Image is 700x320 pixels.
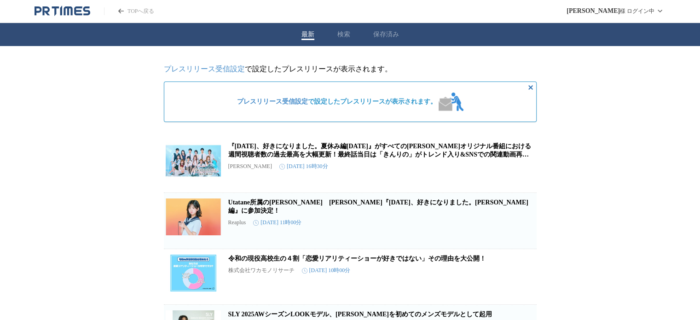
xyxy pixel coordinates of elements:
a: プレスリリース受信設定 [164,65,245,73]
img: Utatane所属の森口 優花 ABEMA『今日、好きになりました。チュンチョン編』に参加決定！ [166,198,221,235]
p: 株式会社ワカモノリサーチ [228,267,295,274]
a: SLY 2025AWシーズンLOOKモデル、[PERSON_NAME]を初めてのメンズモデルとして起用 [228,311,492,318]
button: 検索 [337,30,350,39]
span: で設定したプレスリリースが表示されます。 [237,98,437,106]
p: Reaplus [228,219,246,226]
span: [PERSON_NAME] [567,7,620,15]
button: 最新 [301,30,314,39]
img: 令和の現役高校生の４割「恋愛リアリティーショーが好きではない」その理由を大公開！ [166,255,221,291]
a: PR TIMESのトップページはこちら [35,6,90,17]
button: 非表示にする [525,82,536,93]
a: 『[DATE]、好きになりました。夏休み編[DATE]』がすべての[PERSON_NAME]オリジナル番組における週間視聴者数の過去最高を大幅更新！最終話当日は「きんりの」がトレンド入り&SNS... [228,143,531,166]
time: [DATE] 11時00分 [253,219,301,227]
button: 保存済み [373,30,399,39]
img: 『今日、好きになりました。夏休み編2025』がすべてのABEMAオリジナル番組における週間視聴者数の過去最高を大幅更新！最終話当日は「きんりの」がトレンド入り&SNSでの関連動画再生数は約2.7億回に [166,142,221,179]
p: [PERSON_NAME] [228,163,272,170]
a: PR TIMESのトップページはこちら [104,7,154,15]
time: [DATE] 16時30分 [279,163,328,170]
a: Utatane所属の[PERSON_NAME] [PERSON_NAME]『[DATE]、好きになりました。[PERSON_NAME]編』に参加決定！ [228,199,528,214]
time: [DATE] 10時00分 [302,267,351,274]
p: で設定したプレスリリースが表示されます。 [164,64,537,74]
a: 令和の現役高校生の４割「恋愛リアリティーショーが好きではない」その理由を大公開！ [228,255,486,262]
a: プレスリリース受信設定 [237,98,308,105]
